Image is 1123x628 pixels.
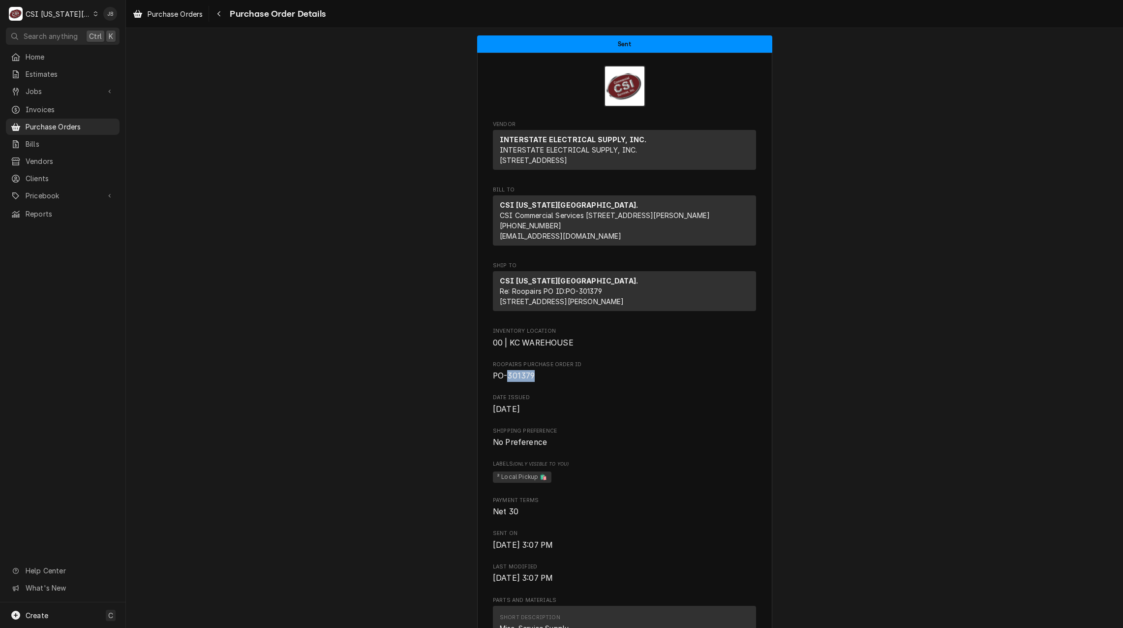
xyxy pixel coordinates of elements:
[6,83,120,99] a: Go to Jobs
[493,437,756,448] span: Shipping Preference
[26,156,115,166] span: Vendors
[493,404,756,415] span: Date Issued
[493,186,756,250] div: Purchase Order Bill To
[26,173,115,184] span: Clients
[493,427,756,435] span: Shipping Preference
[6,580,120,596] a: Go to What's New
[493,427,756,448] div: Shipping Preference
[493,563,756,571] span: Last Modified
[6,206,120,222] a: Reports
[493,460,756,484] div: [object Object]
[26,52,115,62] span: Home
[26,611,48,620] span: Create
[6,563,120,579] a: Go to Help Center
[604,65,645,107] img: Logo
[493,338,574,347] span: 00 | KC WAREHOUSE
[6,66,120,82] a: Estimates
[493,394,756,415] div: Date Issued
[493,394,756,402] span: Date Issued
[26,9,91,19] div: CSI [US_STATE][GEOGRAPHIC_DATA].
[493,540,553,550] span: [DATE] 3:07 PM
[493,195,756,246] div: Bill To
[6,28,120,45] button: Search anythingCtrlK
[493,506,756,518] span: Payment Terms
[500,146,637,164] span: INTERSTATE ELECTRICAL SUPPLY, INC. [STREET_ADDRESS]
[26,139,115,149] span: Bills
[493,337,756,349] span: Inventory Location
[493,497,756,518] div: Payment Terms
[6,188,120,204] a: Go to Pricebook
[500,614,560,622] div: Short Description
[103,7,117,21] div: Joshua Bennett's Avatar
[26,86,100,96] span: Jobs
[26,104,115,115] span: Invoices
[493,470,756,485] span: [object Object]
[26,565,114,576] span: Help Center
[500,221,561,230] a: [PHONE_NUMBER]
[493,121,756,174] div: Purchase Order Vendor
[26,122,115,132] span: Purchase Orders
[493,186,756,194] span: Bill To
[493,271,756,311] div: Ship To
[493,327,756,335] span: Inventory Location
[500,135,646,144] strong: INTERSTATE ELECTRICAL SUPPLY, INC.
[618,41,631,47] span: Sent
[129,6,207,22] a: Purchase Orders
[493,262,756,270] span: Ship To
[6,49,120,65] a: Home
[109,31,113,41] span: K
[9,7,23,21] div: CSI Kansas City.'s Avatar
[24,31,78,41] span: Search anything
[103,7,117,21] div: JB
[493,371,535,380] span: PO-301379
[26,209,115,219] span: Reports
[493,507,518,516] span: Net 30
[493,262,756,315] div: Purchase Order Ship To
[493,361,756,382] div: Roopairs Purchase Order ID
[493,460,756,468] span: Labels
[477,35,772,53] div: Status
[6,153,120,169] a: Vendors
[500,297,624,306] span: [STREET_ADDRESS][PERSON_NAME]
[26,190,100,201] span: Pricebook
[493,327,756,348] div: Inventory Location
[493,497,756,504] span: Payment Terms
[493,530,756,537] span: Sent On
[500,287,603,295] span: Re: Roopairs PO ID: PO-301379
[9,7,23,21] div: C
[513,461,569,467] span: (Only Visible to You)
[108,610,113,621] span: C
[493,597,756,604] span: Parts and Materials
[500,232,621,240] a: [EMAIL_ADDRESS][DOMAIN_NAME]
[26,69,115,79] span: Estimates
[493,195,756,250] div: Bill To
[493,370,756,382] span: Roopairs Purchase Order ID
[148,9,203,19] span: Purchase Orders
[500,201,638,209] strong: CSI [US_STATE][GEOGRAPHIC_DATA].
[493,530,756,551] div: Sent On
[26,583,114,593] span: What's New
[6,136,120,152] a: Bills
[493,563,756,584] div: Last Modified
[6,170,120,187] a: Clients
[493,572,756,584] span: Last Modified
[227,7,326,21] span: Purchase Order Details
[89,31,102,41] span: Ctrl
[6,119,120,135] a: Purchase Orders
[211,6,227,22] button: Navigate back
[6,101,120,118] a: Invoices
[493,130,756,170] div: Vendor
[500,277,638,285] strong: CSI [US_STATE][GEOGRAPHIC_DATA].
[500,211,710,220] span: CSI Commercial Services [STREET_ADDRESS][PERSON_NAME]
[493,121,756,128] span: Vendor
[493,130,756,174] div: Vendor
[493,405,520,414] span: [DATE]
[493,438,547,447] span: No Preference
[493,573,553,583] span: [DATE] 3:07 PM
[493,471,551,483] span: ² Local Pickup 🛍️
[493,539,756,551] span: Sent On
[493,271,756,315] div: Ship To
[493,361,756,369] span: Roopairs Purchase Order ID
